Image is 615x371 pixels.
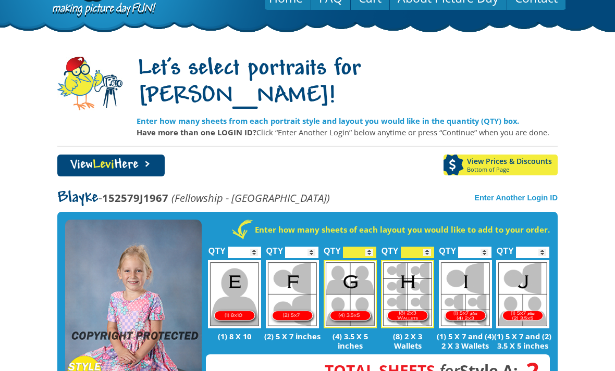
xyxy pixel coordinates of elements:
p: (4) 3.5 X 5 inches [321,332,379,351]
p: (1) 5 X 7 and (2) 3.5 X 5 inches [494,332,552,351]
span: Levi [93,159,114,173]
img: H [381,261,434,329]
img: camera-mascot [57,57,122,111]
span: Blayke [57,190,99,207]
strong: Have more than one LOGIN ID? [137,127,256,138]
h1: Let's select portraits for [PERSON_NAME]! [137,56,558,111]
img: F [266,261,319,329]
label: QTY [324,236,341,261]
p: (8) 2 X 3 Wallets [379,332,437,351]
img: J [496,261,549,329]
a: Enter Another Login ID [474,194,558,202]
img: E [208,261,261,329]
label: QTY [208,236,226,261]
label: QTY [382,236,399,261]
img: G [324,261,377,329]
strong: 152579J1967 [102,191,168,206]
img: I [439,261,492,329]
p: - [57,193,330,204]
span: Bottom of Page [467,167,558,173]
em: (Fellowship - [GEOGRAPHIC_DATA]) [171,191,330,206]
p: Click “Enter Another Login” below anytime or press “Continue” when you are done. [137,127,558,138]
strong: Enter how many sheets of each layout you would like to add to your order. [255,225,550,235]
strong: Enter how many sheets from each portrait style and layout you would like in the quantity (QTY) box. [137,116,519,126]
a: ViewLeviHere > [57,155,165,177]
a: View Prices & DiscountsBottom of Page [444,155,558,176]
label: QTY [497,236,514,261]
p: (2) 5 X 7 inches [264,332,322,341]
p: (1) 5 X 7 and (4) 2 X 3 Wallets [436,332,494,351]
label: QTY [266,236,283,261]
p: (1) 8 X 10 [206,332,264,341]
label: QTY [439,236,456,261]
